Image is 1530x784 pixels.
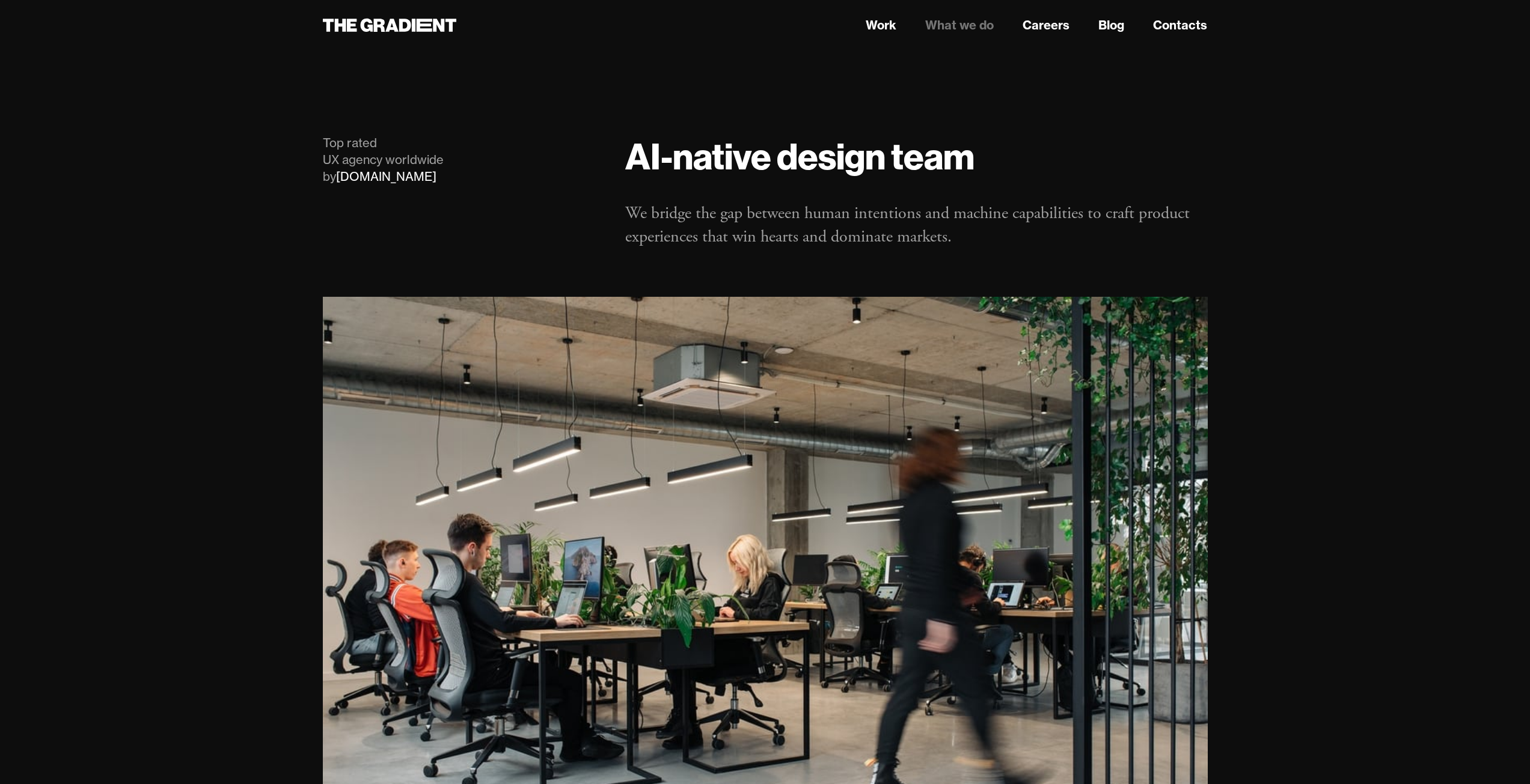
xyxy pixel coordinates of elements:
[1023,16,1069,34] a: Careers
[625,202,1207,249] p: We bridge the gap between human intentions and machine capabilities to craft product experiences ...
[625,135,1207,178] h1: AI-native design team
[866,16,896,34] a: Work
[1153,16,1207,34] a: Contacts
[925,16,994,34] a: What we do
[323,135,602,185] div: Top rated UX agency worldwide by
[336,169,436,184] a: [DOMAIN_NAME]
[1098,16,1124,34] a: Blog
